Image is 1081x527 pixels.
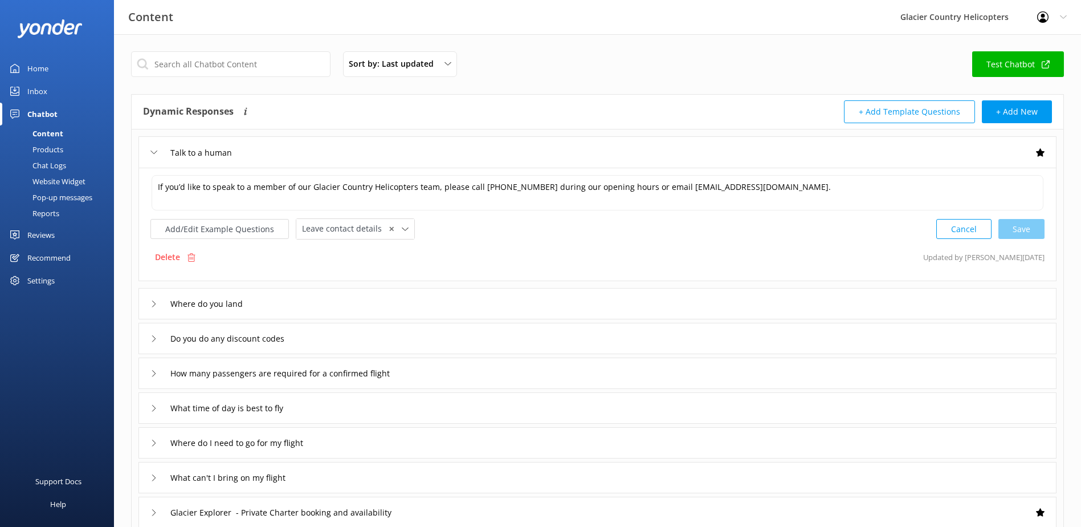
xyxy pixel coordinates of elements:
h4: Dynamic Responses [143,100,234,123]
h3: Content [128,8,173,26]
a: Reports [7,205,114,221]
button: Add/Edit Example Questions [150,219,289,239]
a: Products [7,141,114,157]
div: Help [50,493,66,516]
a: Test Chatbot [972,51,1064,77]
p: Delete [155,251,180,263]
a: Chat Logs [7,157,114,173]
span: Leave contact details [302,222,389,235]
p: Updated by [PERSON_NAME] [DATE] [923,246,1045,268]
div: Inbox [27,80,47,103]
button: Cancel [936,219,992,239]
a: Website Widget [7,173,114,189]
div: Reports [7,205,59,221]
a: Content [7,125,114,141]
button: + Add New [982,100,1052,123]
input: Search all Chatbot Content [131,51,331,77]
div: Products [7,141,63,157]
span: Sort by: Last updated [349,58,440,70]
div: Pop-up messages [7,189,92,205]
img: yonder-white-logo.png [17,19,83,38]
div: Home [27,57,48,80]
div: Chat Logs [7,157,66,173]
span: ✕ [389,224,394,234]
textarea: If you’d like to speak to a member of our Glacier Country Helicopters team, please call [PHONE_NU... [152,175,1043,210]
div: Chatbot [27,103,58,125]
div: Support Docs [35,470,81,493]
div: Content [7,125,63,141]
div: Website Widget [7,173,85,189]
button: + Add Template Questions [844,100,975,123]
div: Recommend [27,246,71,269]
div: Reviews [27,224,55,246]
div: Settings [27,269,55,292]
a: Pop-up messages [7,189,114,205]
